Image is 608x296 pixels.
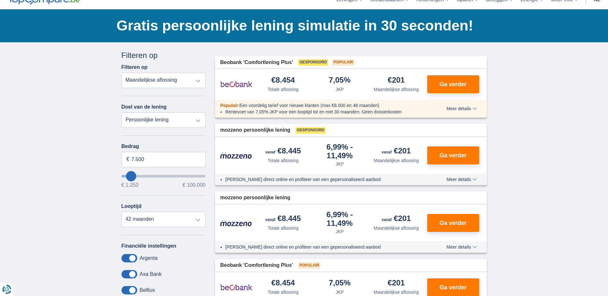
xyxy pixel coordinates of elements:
span: Gesponsord [298,59,328,66]
div: €201 [382,147,411,156]
input: wantToBorrow [121,175,206,177]
div: JKP [336,86,344,93]
img: product.pl.alt Mozzeno [220,219,252,226]
div: Totale aflossing [268,86,299,93]
div: €201 [388,279,405,288]
div: Filteren op [121,50,206,61]
label: Filteren op [121,64,148,70]
span: Ga verder [439,81,466,87]
div: €8.454 [271,279,295,288]
div: 7,05% [329,279,351,288]
span: € [127,156,129,163]
div: 7,05% [329,76,351,85]
span: Gesponsord [296,127,326,134]
button: Ga verder [427,146,479,164]
button: Ga verder [427,214,479,232]
div: €201 [388,76,405,85]
div: €201 [382,215,411,224]
div: JKP [336,228,344,235]
span: Meer details [446,106,477,111]
span: mozzeno persoonlijke lening [220,127,290,134]
span: Beobank 'Comfortlening Plus' [220,262,293,269]
label: Bedrag [121,144,206,149]
img: product.pl.alt Beobank [220,279,252,295]
label: Belfius [140,287,155,293]
div: €8.454 [271,76,295,85]
li: [PERSON_NAME] direct online en profiteer van een gepersonaliseerd aanbod [225,244,423,250]
span: mozzeno persoonlijke lening [220,194,290,201]
button: Ga verder [427,75,479,93]
h1: Gratis persoonlijke lening simulatie in 30 seconden! [117,16,487,36]
img: product.pl.alt Mozzeno [220,152,252,159]
li: [PERSON_NAME] direct online en profiteer van een gepersonaliseerd aanbod [225,176,423,183]
div: Totale aflossing [268,289,299,295]
span: Populair [332,59,354,66]
span: Een voordelig tarief voor nieuwe klanten (max €8.000 en 48 maanden) [239,103,379,108]
button: Meer details [442,106,481,111]
span: Beobank 'Comfortlening Plus' [220,59,293,66]
div: 6,99% [314,211,366,227]
span: Ga verder [439,220,466,226]
label: Argenta [140,255,158,261]
div: Maandelijkse aflossing [374,289,419,295]
span: Meer details [446,245,477,249]
span: Ga verder [439,284,466,290]
div: JKP [336,161,344,167]
div: JKP [336,289,344,295]
label: Financiële instellingen [121,243,177,249]
div: 6,99% [314,143,366,160]
label: Looptijd [121,203,142,209]
button: Meer details [442,177,481,182]
span: € 100.000 [183,183,205,188]
div: Totale aflossing [268,157,299,164]
div: Maandelijkse aflossing [374,86,419,93]
div: €8.445 [265,147,301,156]
span: Populair [220,103,238,108]
img: product.pl.alt Beobank [220,76,252,92]
div: Totale aflossing [268,225,299,231]
span: € 1.250 [121,183,138,188]
div: Maandelijkse aflossing [374,225,419,231]
span: Meer details [446,177,477,182]
div: : [215,102,428,109]
div: €8.445 [265,215,301,224]
li: Rentevoet van 7,05% JKP voor een looptijd tot en met 30 maanden; Geen dossierkosten [225,109,423,115]
button: Meer details [442,244,481,250]
span: Populair [298,262,321,269]
label: Doel van de lening [121,104,167,110]
div: Maandelijkse aflossing [374,157,419,164]
span: Ga verder [439,152,466,158]
label: Axa Bank [140,271,162,277]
